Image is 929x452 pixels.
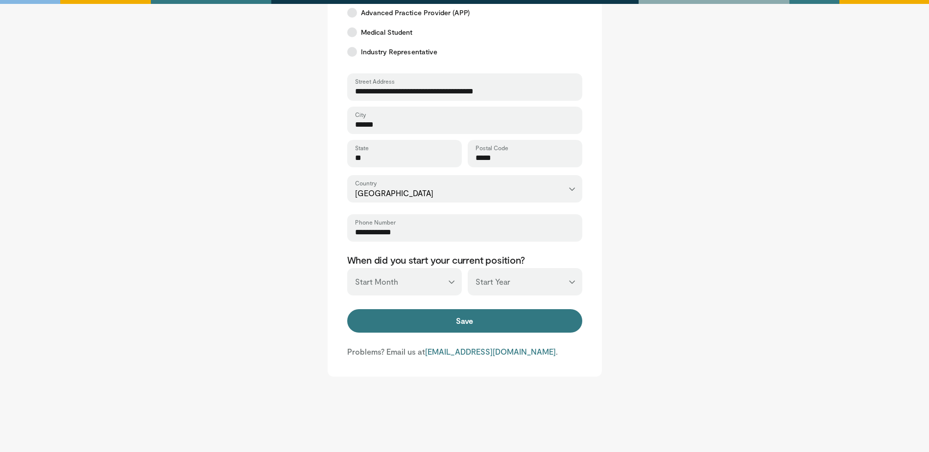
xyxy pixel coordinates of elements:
label: Postal Code [476,144,508,152]
span: Advanced Practice Provider (APP) [361,8,470,18]
p: Problems? Email us at . [347,346,582,357]
label: State [355,144,369,152]
label: Street Address [355,77,395,85]
label: Phone Number [355,218,396,226]
span: Medical Student [361,27,413,37]
span: Industry Representative [361,47,438,57]
label: City [355,111,366,118]
p: When did you start your current position? [347,253,582,266]
button: Save [347,309,582,333]
a: [EMAIL_ADDRESS][DOMAIN_NAME] [425,347,556,356]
